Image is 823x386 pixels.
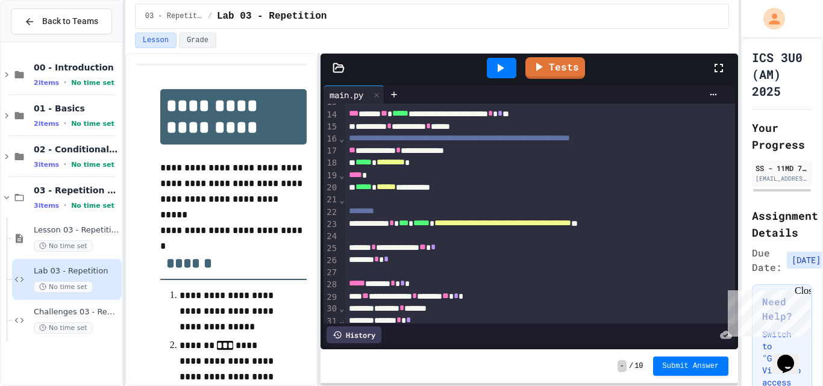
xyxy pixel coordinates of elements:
[34,322,93,334] span: No time set
[324,219,339,231] div: 23
[629,361,633,371] span: /
[34,103,119,114] span: 01 - Basics
[324,109,339,121] div: 14
[324,170,339,182] div: 19
[135,33,177,48] button: Lesson
[752,119,812,153] h2: Your Progress
[71,120,114,128] span: No time set
[64,201,66,210] span: •
[324,231,339,243] div: 24
[145,11,203,21] span: 03 - Repetition (while and for)
[339,304,345,313] span: Fold line
[34,161,59,169] span: 3 items
[752,207,812,241] h2: Assignment Details
[5,5,83,76] div: Chat with us now!Close
[71,202,114,210] span: No time set
[64,160,66,169] span: •
[324,157,339,169] div: 18
[64,78,66,87] span: •
[34,240,93,252] span: No time set
[34,202,59,210] span: 3 items
[324,303,339,315] div: 30
[217,9,327,23] span: Lab 03 - Repetition
[42,15,98,28] span: Back to Teams
[324,279,339,291] div: 28
[634,361,643,371] span: 10
[756,174,809,183] div: [EMAIL_ADDRESS][DOMAIN_NAME]
[339,134,345,143] span: Fold line
[34,144,119,155] span: 02 - Conditional Statements (if)
[34,307,119,317] span: Challenges 03 - Repetition
[179,33,216,48] button: Grade
[324,194,339,206] div: 21
[339,316,345,326] span: Fold line
[208,11,212,21] span: /
[324,243,339,255] div: 25
[772,338,811,374] iframe: chat widget
[324,182,339,194] div: 20
[324,145,339,157] div: 17
[653,356,729,376] button: Submit Answer
[752,246,782,275] span: Due Date:
[324,291,339,304] div: 29
[34,225,119,235] span: Lesson 03 - Repetition
[71,161,114,169] span: No time set
[34,281,93,293] span: No time set
[324,207,339,219] div: 22
[525,57,585,79] a: Tests
[34,185,119,196] span: 03 - Repetition (while and for)
[756,163,809,173] div: SS - 11MD 782408 [PERSON_NAME] SS
[34,120,59,128] span: 2 items
[324,86,384,104] div: main.py
[324,316,339,328] div: 31
[34,79,59,87] span: 2 items
[339,195,345,205] span: Fold line
[11,8,112,34] button: Back to Teams
[34,62,119,73] span: 00 - Introduction
[751,5,788,33] div: My Account
[618,360,627,372] span: -
[339,170,345,180] span: Fold line
[324,121,339,133] div: 15
[324,255,339,267] div: 26
[327,326,381,343] div: History
[324,267,339,279] div: 27
[64,119,66,128] span: •
[324,133,339,145] div: 16
[723,285,811,337] iframe: chat widget
[71,79,114,87] span: No time set
[752,49,812,99] h1: ICS 3U0 (AM) 2025
[34,266,119,276] span: Lab 03 - Repetition
[324,89,369,101] div: main.py
[663,361,719,371] span: Submit Answer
